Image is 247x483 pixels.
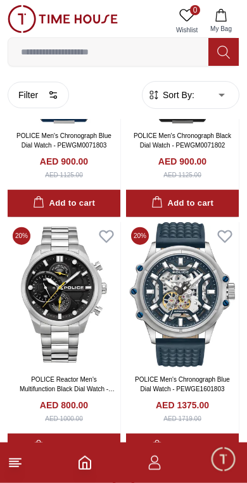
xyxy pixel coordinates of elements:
a: Home [77,455,92,470]
a: POLICE Men's Chronograph Blue Dial Watch - PEWGM0071803 [16,132,111,149]
button: Filter [8,82,69,108]
div: Add to cart [33,440,95,455]
span: Wishlist [171,25,203,35]
img: POLICE Men's Chronograph Blue Dial Watch - PEWGE1601803 [126,222,239,367]
div: AED 1719.00 [163,414,201,423]
div: Add to cart [151,440,213,455]
button: Add to cart [8,190,120,217]
button: Add to cart [8,434,120,461]
div: Chat Widget [210,446,237,474]
h4: AED 900.00 [40,155,88,168]
div: AED 1125.00 [45,170,83,180]
div: AED 1125.00 [163,170,201,180]
img: ... [8,5,118,33]
button: My Bag [203,5,239,37]
button: Add to cart [126,434,239,461]
span: 0 [190,5,200,15]
span: Sort By: [160,89,194,101]
a: POLICE Reactor Men's Multifunction Black Dial Watch - PEWGK0039204 [20,376,115,402]
h4: AED 1375.00 [156,399,209,411]
h4: AED 900.00 [158,155,206,168]
span: 20 % [131,227,149,245]
img: POLICE Reactor Men's Multifunction Black Dial Watch - PEWGK0039204 [8,222,120,367]
button: Sort By: [148,89,194,101]
a: POLICE Men's Chronograph Blue Dial Watch - PEWGE1601803 [135,376,230,392]
a: POLICE Men's Chronograph Black Dial Watch - PEWGM0071802 [134,132,231,149]
div: AED 1000.00 [45,414,83,423]
h4: AED 800.00 [40,399,88,411]
div: Add to cart [151,196,213,211]
div: Add to cart [33,196,95,211]
a: 0Wishlist [171,5,203,37]
span: My Bag [205,24,237,34]
button: Add to cart [126,190,239,217]
span: 20 % [13,227,30,245]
